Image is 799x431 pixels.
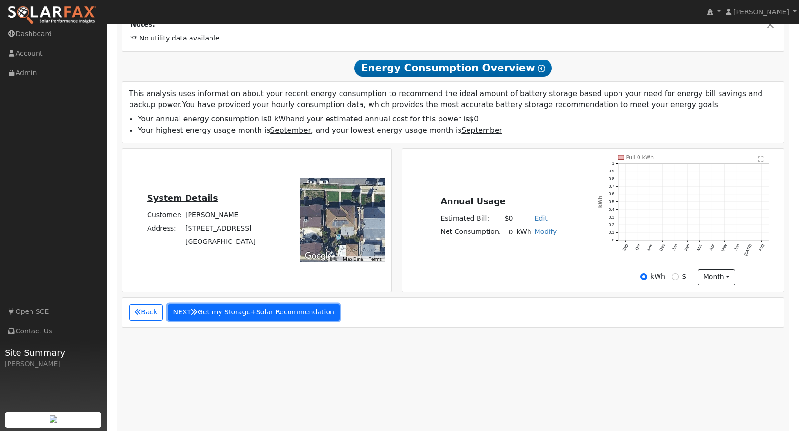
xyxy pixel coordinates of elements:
img: retrieve [50,415,57,423]
td: kWh [515,225,533,239]
button: Back [129,304,163,321]
text: kWh [598,196,603,208]
text: 0.6 [609,191,615,196]
td: 0 [503,225,515,239]
li: Your annual energy consumption is and your estimated annual cost for this power is [138,114,777,125]
text: Dec [659,243,666,252]
td: $0 [503,211,515,225]
text: 0.5 [609,199,615,204]
u: Annual Usage [440,197,505,206]
text: Jun [733,243,740,251]
text: Sep [621,243,629,251]
text: 0.2 [609,222,615,227]
text: 0.9 [609,169,615,173]
text: May [720,243,728,252]
td: ** No utility data available [129,31,778,45]
u: 0 kWh [267,115,290,123]
text: 0.3 [609,215,615,220]
label: kWh [650,271,665,281]
button: month [698,269,735,285]
button: NEXTGet my Storage+Solar Recommendation [168,304,340,321]
text: Feb [684,243,691,251]
div: [PERSON_NAME] [5,359,102,369]
a: Open this area in Google Maps (opens a new window) [302,250,334,262]
span: Energy Consumption Overview [354,60,551,77]
input: $ [672,273,679,280]
span: [PERSON_NAME] [733,8,789,16]
text: 0.8 [609,176,615,181]
text: Nov [646,243,654,251]
text: 0.1 [609,230,615,235]
a: Modify [535,228,557,235]
text: [DATE] [743,243,753,257]
td: Net Consumption: [439,225,503,239]
text: Oct [634,243,641,251]
input: kWh [640,273,647,280]
td: [GEOGRAPHIC_DATA] [183,235,257,249]
i: Show Help [538,65,545,72]
u: September [461,126,502,135]
text:  [759,155,764,162]
button: Keyboard shortcuts [330,256,337,262]
button: Close [766,20,776,30]
strong: Notes: [130,20,155,28]
td: [STREET_ADDRESS] [183,222,257,235]
text: 1 [612,161,615,166]
text: 0 [612,238,615,242]
span: Site Summary [5,346,102,359]
td: Customer: [146,209,184,222]
button: Map Data [343,256,363,262]
li: Your highest energy usage month is , and your lowest energy usage month is [138,125,777,136]
text: Mar [696,243,703,251]
a: Terms (opens in new tab) [369,256,382,261]
td: Estimated Bill: [439,211,503,225]
text: 0.7 [609,184,615,189]
u: System Details [147,193,218,203]
p: This analysis uses information about your recent energy consumption to recommend the ideal amount... [129,89,778,110]
img: SolarFax [7,5,97,25]
text: Apr [709,243,716,251]
text: Aug [758,243,765,251]
text: Pull 0 kWh [626,154,654,160]
img: Google [302,250,334,262]
u: September [270,126,311,135]
td: Address: [146,222,184,235]
text: Jan [671,243,679,251]
label: $ [682,271,686,281]
a: Edit [535,214,548,222]
text: 0.4 [609,207,615,212]
u: $0 [469,115,479,123]
td: [PERSON_NAME] [183,209,257,222]
span: You have provided your hourly consumption data, which provides the most accurate battery storage ... [182,100,720,109]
